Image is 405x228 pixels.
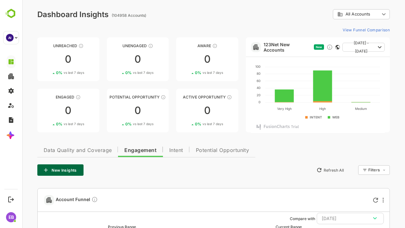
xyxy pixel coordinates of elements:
[173,122,201,126] div: 0 %
[190,43,195,48] div: These accounts have just entered the buying cycle and need further nurturing
[233,65,238,68] text: 100
[15,164,61,176] button: New Insights
[351,198,356,203] div: Refresh
[346,168,358,172] div: Filters
[325,39,353,55] span: [DATE] - [DATE]
[268,216,293,221] ag: Compare with
[53,95,59,100] div: These accounts are warm, further nurturing would qualify them to MQAs
[15,89,77,132] a: EngagedThese accounts are warm, further nurturing would qualify them to MQAs00%vs last 7 days
[147,148,161,153] span: Intent
[34,70,62,75] div: 0 %
[346,164,368,176] div: Filters
[34,196,76,204] span: Account Funnel
[85,37,147,81] a: UnengagedThese accounts have not shown enough engagement and need nurturing00%vs last 7 days
[234,72,238,75] text: 80
[139,95,144,100] div: These accounts are MQAs and can be passed on to Inside Sales
[85,43,147,48] div: Unengaged
[291,165,325,175] button: Refresh All
[15,37,77,81] a: UnreachedThese accounts have not been engaged with for a defined time period00%vs last 7 days
[85,89,147,132] a: Potential OpportunityThese accounts are MQAs and can be passed on to Inside Sales00%vs last 7 days
[205,95,210,100] div: These accounts have open opportunities which might be at any of the Sales Stages
[6,212,16,222] div: EB
[333,107,345,111] text: Medium
[295,213,362,224] button: [DATE]
[102,148,134,153] span: Engagement
[126,43,131,48] div: These accounts have not shown enough engagement and need nurturing
[234,86,238,90] text: 40
[34,122,62,126] div: 0 %
[6,34,14,41] div: AI
[236,100,238,104] text: 0
[154,95,216,99] div: Active Opportunity
[15,54,77,64] div: 0
[15,43,77,48] div: Unreached
[300,214,357,223] div: [DATE]
[3,8,19,20] img: BambooboxLogoMark.f1c84d78b4c51b1a7b5f700c9845e183.svg
[90,13,126,18] ag: (104958 Accounts)
[174,148,227,153] span: Potential Opportunity
[69,196,76,204] div: Compare Funnel to any previous dates, and click on any plot in the current funnel to view the det...
[103,70,131,75] div: 0 %
[311,8,368,21] div: All Accounts
[56,43,61,48] div: These accounts have not been engaged with for a defined time period
[154,89,216,132] a: Active OpportunityThese accounts have open opportunities which might be at any of the Sales Stage...
[103,122,131,126] div: 0 %
[318,25,368,35] button: View Funnel Comparison
[234,93,238,97] text: 20
[315,11,358,17] div: All Accounts
[111,122,131,126] span: vs last 7 days
[234,79,238,83] text: 60
[360,198,362,203] div: More
[255,107,269,111] text: Very High
[154,105,216,116] div: 0
[41,70,62,75] span: vs last 7 days
[41,122,62,126] span: vs last 7 days
[173,70,201,75] div: 0 %
[154,37,216,81] a: AwareThese accounts have just entered the buying cycle and need further nurturing00%vs last 7 days
[313,45,318,49] div: This card does not support filter and segments
[85,95,147,99] div: Potential Opportunity
[111,70,131,75] span: vs last 7 days
[320,43,363,52] button: [DATE] - [DATE]
[180,70,201,75] span: vs last 7 days
[304,44,311,50] div: Discover new ICP-fit accounts showing engagement — via intent surges, anonymous website visits, L...
[22,148,90,153] span: Data Quality and Coverage
[154,54,216,64] div: 0
[7,195,15,204] button: Logout
[241,42,289,53] a: 123Net New Accounts
[154,43,216,48] div: Aware
[85,105,147,116] div: 0
[85,54,147,64] div: 0
[297,107,304,111] text: High
[294,45,300,49] span: New
[323,12,348,16] span: All Accounts
[15,105,77,116] div: 0
[15,95,77,99] div: Engaged
[180,122,201,126] span: vs last 7 days
[15,10,86,19] div: Dashboard Insights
